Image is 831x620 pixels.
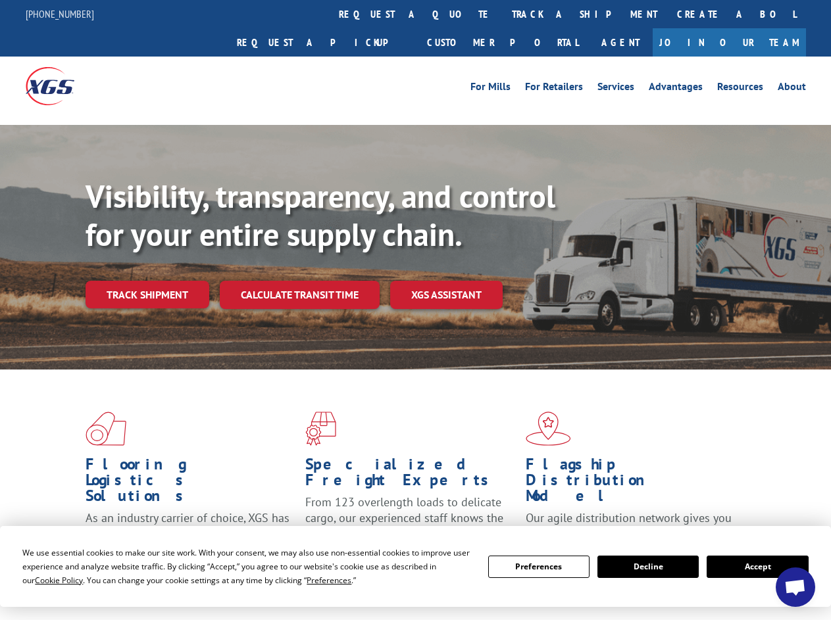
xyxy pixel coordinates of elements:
a: [PHONE_NUMBER] [26,7,94,20]
a: For Retailers [525,82,583,96]
a: Customer Portal [417,28,588,57]
img: xgs-icon-flagship-distribution-model-red [526,412,571,446]
img: xgs-icon-focused-on-flooring-red [305,412,336,446]
p: From 123 overlength loads to delicate cargo, our experienced staff knows the best way to move you... [305,494,515,553]
a: For Mills [470,82,511,96]
a: Track shipment [86,281,209,308]
a: Agent [588,28,653,57]
h1: Specialized Freight Experts [305,456,515,494]
button: Accept [707,556,808,578]
a: XGS ASSISTANT [390,281,503,309]
h1: Flooring Logistics Solutions [86,456,295,510]
button: Decline [597,556,699,578]
a: Resources [717,82,763,96]
span: Our agile distribution network gives you nationwide inventory management on demand. [526,510,732,557]
div: We use essential cookies to make our site work. With your consent, we may also use non-essential ... [22,546,472,587]
a: Advantages [649,82,703,96]
h1: Flagship Distribution Model [526,456,736,510]
a: Calculate transit time [220,281,380,309]
b: Visibility, transparency, and control for your entire supply chain. [86,176,555,254]
span: Preferences [307,575,351,586]
img: xgs-icon-total-supply-chain-intelligence-red [86,412,126,446]
span: As an industry carrier of choice, XGS has brought innovation and dedication to flooring logistics... [86,510,290,557]
a: Services [597,82,634,96]
a: About [778,82,806,96]
button: Preferences [488,556,590,578]
div: Open chat [776,567,815,607]
a: Request a pickup [227,28,417,57]
a: Join Our Team [653,28,806,57]
span: Cookie Policy [35,575,83,586]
